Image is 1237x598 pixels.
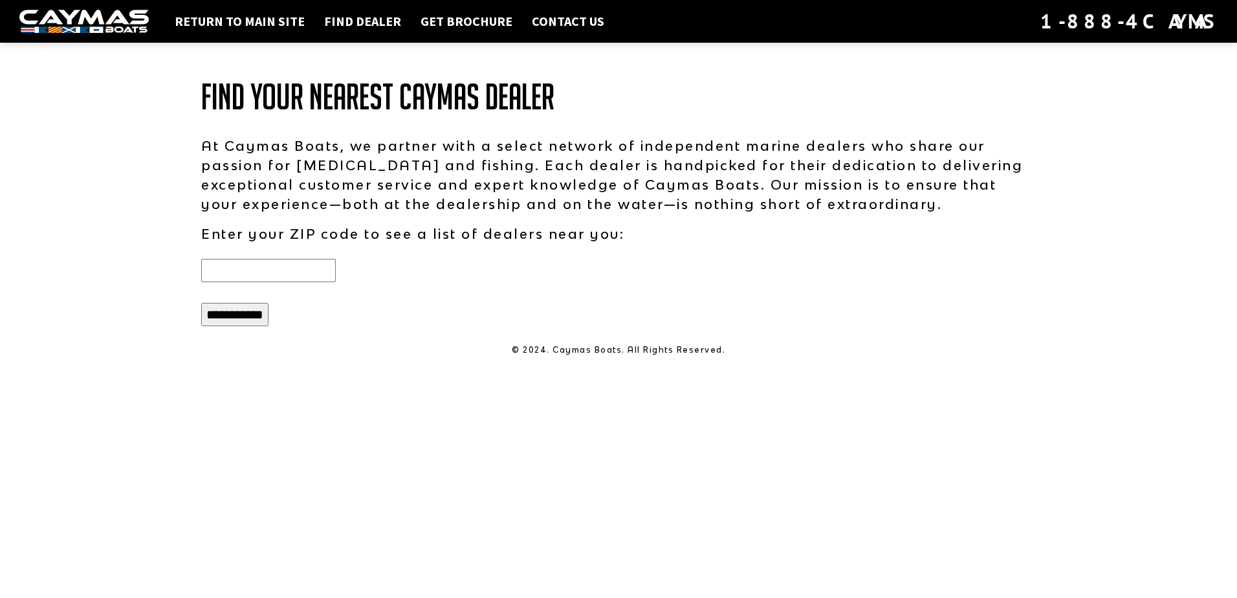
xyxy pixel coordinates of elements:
a: Get Brochure [414,13,519,30]
p: © 2024. Caymas Boats. All Rights Reserved. [201,344,1036,356]
a: Return to main site [168,13,311,30]
p: Enter your ZIP code to see a list of dealers near you: [201,224,1036,243]
h1: Find Your Nearest Caymas Dealer [201,78,1036,116]
a: Contact Us [525,13,611,30]
img: white-logo-c9c8dbefe5ff5ceceb0f0178aa75bf4bb51f6bca0971e226c86eb53dfe498488.png [19,10,149,34]
p: At Caymas Boats, we partner with a select network of independent marine dealers who share our pas... [201,136,1036,214]
a: Find Dealer [318,13,408,30]
div: 1-888-4CAYMAS [1040,7,1218,36]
